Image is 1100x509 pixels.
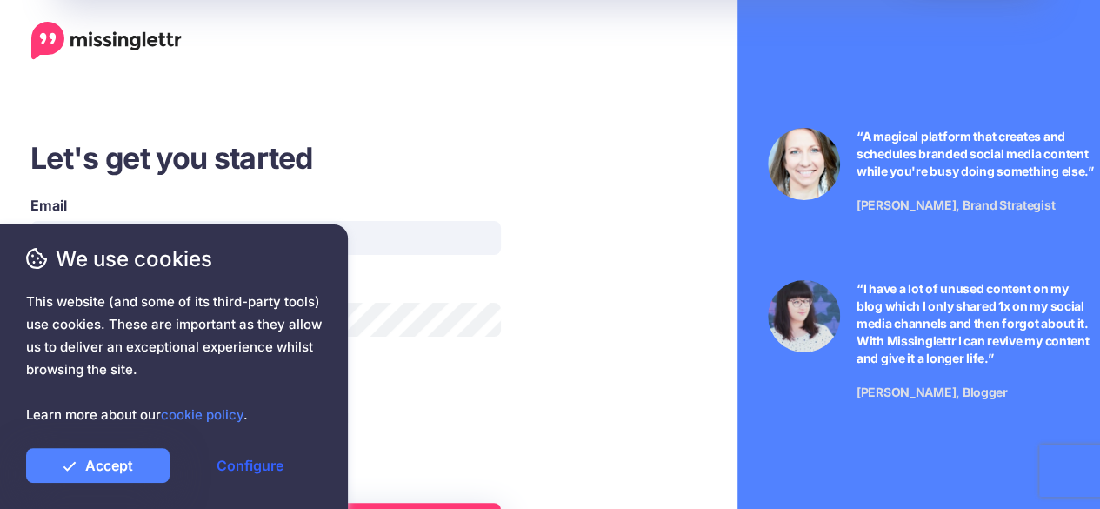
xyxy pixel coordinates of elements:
[161,406,243,423] a: cookie policy
[26,244,322,274] span: We use cookies
[30,195,501,216] label: Email
[26,448,170,483] a: Accept
[26,291,322,426] span: This website (and some of its third-party tools) use cookies. These are important as they allow u...
[768,280,840,352] img: Testimonial by Jeniffer Kosche
[768,128,840,200] img: Testimonial by Laura Stanik
[857,385,1008,399] span: [PERSON_NAME], Blogger
[857,128,1095,180] p: “A magical platform that creates and schedules branded social media content while you're busy doi...
[857,198,1055,212] span: [PERSON_NAME], Brand Strategist
[178,448,322,483] a: Configure
[857,280,1095,367] p: “I have a lot of unused content on my blog which I only shared 1x on my social media channels and...
[31,22,182,60] a: Home
[30,138,600,177] h3: Let's get you started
